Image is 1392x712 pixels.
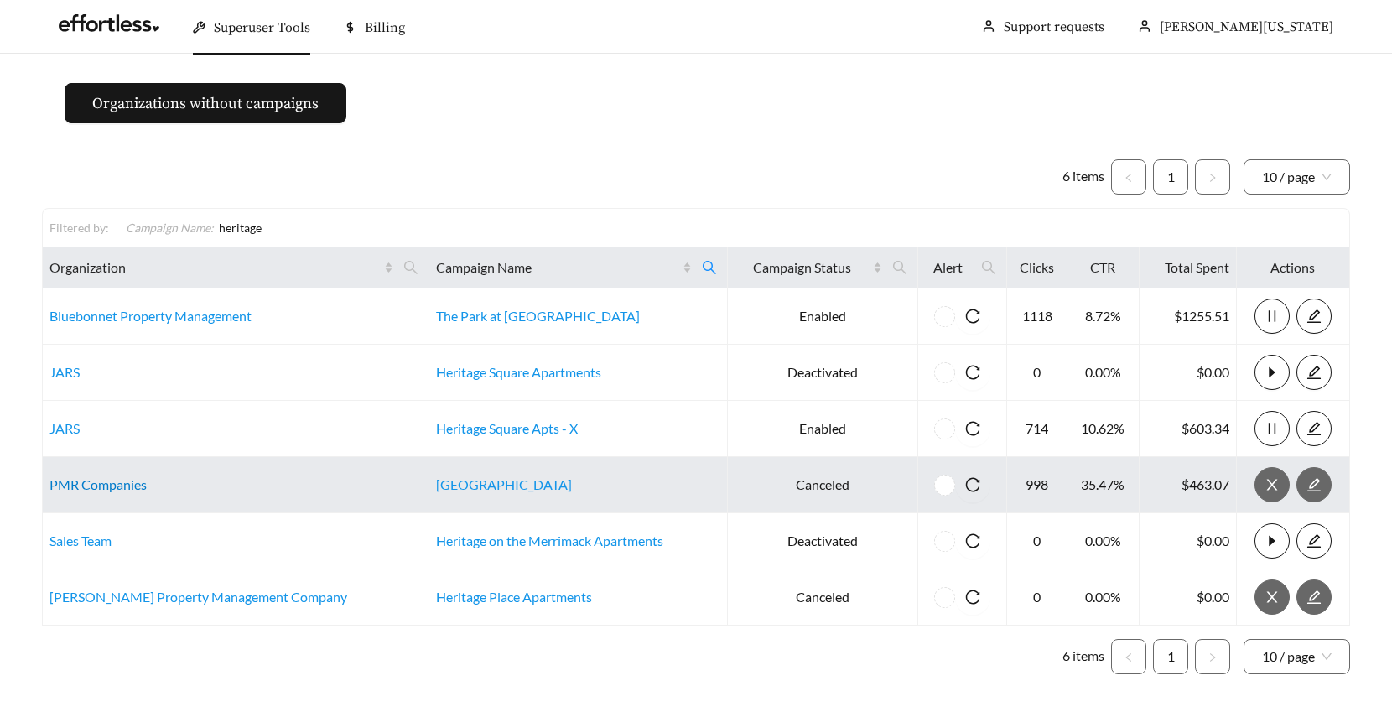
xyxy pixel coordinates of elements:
[1255,309,1289,324] span: pause
[955,411,990,446] button: reload
[1296,533,1332,548] a: edit
[436,476,572,492] a: [GEOGRAPHIC_DATA]
[1140,247,1237,288] th: Total Spent
[1244,639,1350,674] div: Page Size
[1195,159,1230,195] button: right
[1067,401,1139,457] td: 10.62%
[1140,457,1237,513] td: $463.07
[735,257,870,278] span: Campaign Status
[955,579,990,615] button: reload
[1140,569,1237,626] td: $0.00
[1255,533,1289,548] span: caret-right
[955,299,990,334] button: reload
[1124,173,1134,183] span: left
[1154,640,1187,673] a: 1
[1067,457,1139,513] td: 35.47%
[49,533,112,548] a: Sales Team
[728,401,918,457] td: Enabled
[1296,420,1332,436] a: edit
[955,309,990,324] span: reload
[49,420,80,436] a: JARS
[1297,365,1331,380] span: edit
[1140,401,1237,457] td: $603.34
[955,467,990,502] button: reload
[925,257,971,278] span: Alert
[1254,411,1290,446] button: pause
[436,420,578,436] a: Heritage Square Apts - X
[49,364,80,380] a: JARS
[1153,159,1188,195] li: 1
[1296,308,1332,324] a: edit
[1111,639,1146,674] li: Previous Page
[1297,421,1331,436] span: edit
[1124,652,1134,663] span: left
[1007,569,1067,626] td: 0
[1255,421,1289,436] span: pause
[1140,288,1237,345] td: $1255.51
[1208,652,1218,663] span: right
[955,523,990,559] button: reload
[1067,569,1139,626] td: 0.00%
[92,92,319,115] span: Organizations without campaigns
[955,477,990,492] span: reload
[955,590,990,605] span: reload
[1195,639,1230,674] button: right
[1254,355,1290,390] button: caret-right
[436,308,640,324] a: The Park at [GEOGRAPHIC_DATA]
[1296,411,1332,446] button: edit
[1262,160,1332,194] span: 10 / page
[1296,299,1332,334] button: edit
[728,457,918,513] td: Canceled
[1254,523,1290,559] button: caret-right
[1262,640,1332,673] span: 10 / page
[981,260,996,275] span: search
[436,364,601,380] a: Heritage Square Apartments
[403,260,418,275] span: search
[1007,457,1067,513] td: 998
[1067,288,1139,345] td: 8.72%
[886,254,914,281] span: search
[1140,345,1237,401] td: $0.00
[1296,476,1332,492] a: edit
[1237,247,1350,288] th: Actions
[1195,159,1230,195] li: Next Page
[1111,639,1146,674] button: left
[695,254,724,281] span: search
[892,260,907,275] span: search
[1208,173,1218,183] span: right
[65,83,346,123] button: Organizations without campaigns
[436,257,680,278] span: Campaign Name
[1007,513,1067,569] td: 0
[1067,513,1139,569] td: 0.00%
[436,533,663,548] a: Heritage on the Merrimack Apartments
[1296,589,1332,605] a: edit
[1160,18,1333,35] span: [PERSON_NAME][US_STATE]
[1296,467,1332,502] button: edit
[49,308,252,324] a: Bluebonnet Property Management
[49,219,117,236] div: Filtered by:
[1254,299,1290,334] button: pause
[1140,513,1237,569] td: $0.00
[1255,365,1289,380] span: caret-right
[1297,309,1331,324] span: edit
[955,355,990,390] button: reload
[1007,401,1067,457] td: 714
[1007,345,1067,401] td: 0
[955,533,990,548] span: reload
[49,257,381,278] span: Organization
[1154,160,1187,194] a: 1
[214,19,310,36] span: Superuser Tools
[955,365,990,380] span: reload
[219,221,262,235] span: heritage
[1111,159,1146,195] li: Previous Page
[1297,533,1331,548] span: edit
[955,421,990,436] span: reload
[728,288,918,345] td: Enabled
[49,589,347,605] a: [PERSON_NAME] Property Management Company
[1062,639,1104,674] li: 6 items
[1062,159,1104,195] li: 6 items
[1195,639,1230,674] li: Next Page
[1067,247,1139,288] th: CTR
[702,260,717,275] span: search
[49,476,147,492] a: PMR Companies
